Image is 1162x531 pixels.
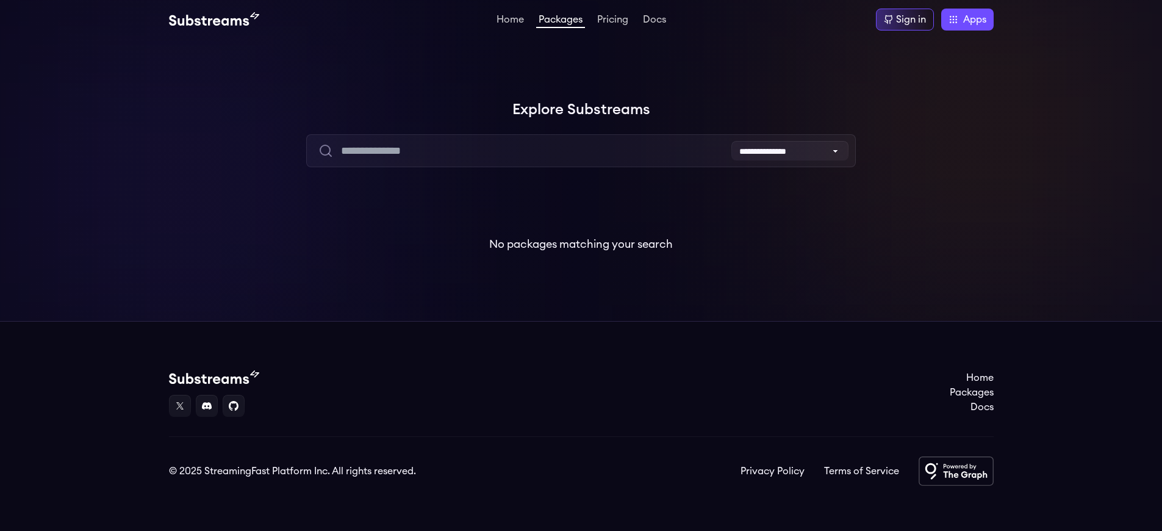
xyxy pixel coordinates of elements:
a: Privacy Policy [741,464,805,479]
a: Terms of Service [824,464,899,479]
img: Substream's logo [169,12,259,27]
img: Powered by The Graph [919,457,994,486]
h1: Explore Substreams [169,98,994,122]
a: Docs [640,15,669,27]
a: Docs [950,400,994,414]
div: Sign in [896,12,926,27]
a: Sign in [876,9,934,31]
a: Packages [536,15,585,28]
img: Substream's logo [169,370,259,385]
span: Apps [963,12,986,27]
p: No packages matching your search [489,236,673,253]
div: © 2025 StreamingFast Platform Inc. All rights reserved. [169,464,416,479]
a: Pricing [595,15,631,27]
a: Home [494,15,526,27]
a: Home [950,370,994,385]
a: Packages [950,385,994,400]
